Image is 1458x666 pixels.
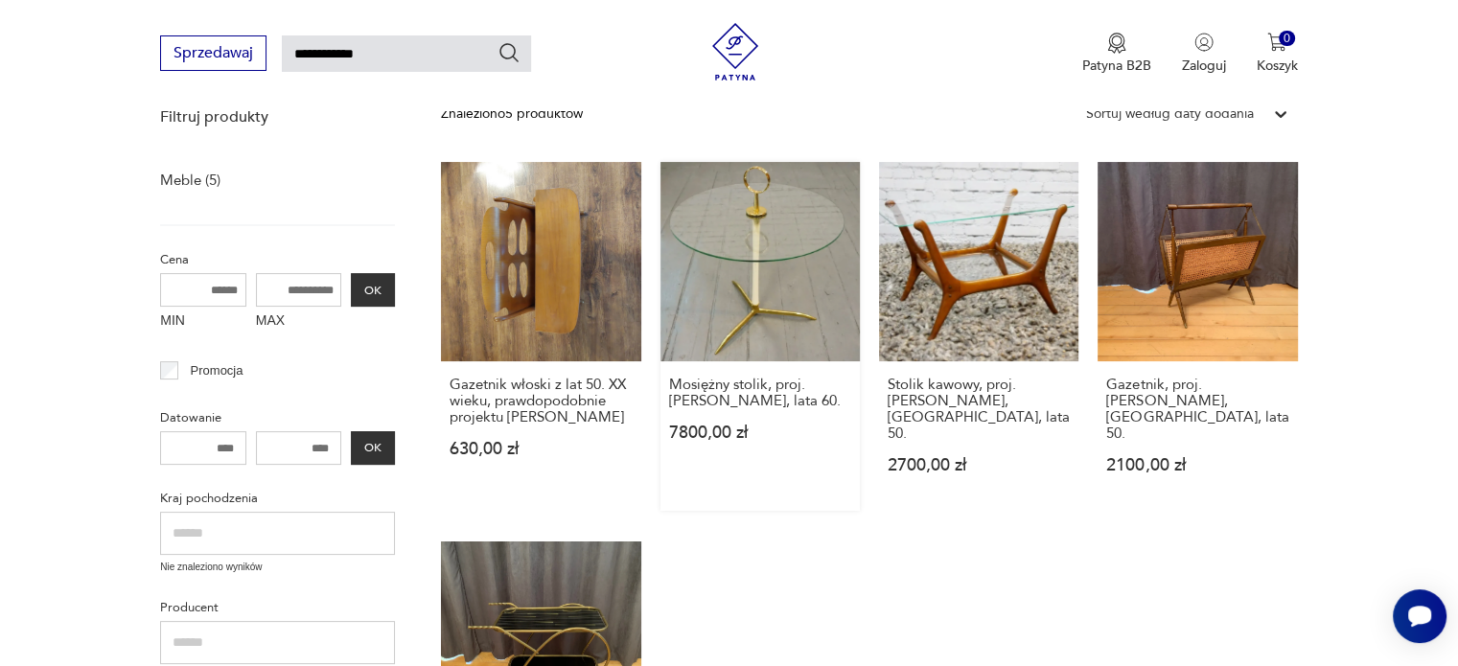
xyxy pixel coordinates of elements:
div: Sortuj według daty dodania [1086,103,1254,125]
h3: Mosiężny stolik, proj. [PERSON_NAME], lata 60. [669,377,851,409]
label: MAX [256,307,342,337]
img: Patyna - sklep z meblami i dekoracjami vintage [706,23,764,80]
a: Stolik kawowy, proj. Cesare Lacca, Włochy, lata 50.Stolik kawowy, proj. [PERSON_NAME], [GEOGRAPHI... [879,162,1078,511]
a: Sprzedawaj [160,48,266,61]
a: Gazetnik, proj. Cesare Lacca, Włochy, lata 50.Gazetnik, proj. [PERSON_NAME], [GEOGRAPHIC_DATA], l... [1098,162,1297,511]
button: Patyna B2B [1082,33,1151,75]
p: Koszyk [1257,57,1298,75]
p: 2100,00 zł [1106,457,1288,473]
h3: Stolik kawowy, proj. [PERSON_NAME], [GEOGRAPHIC_DATA], lata 50. [888,377,1070,442]
p: Nie znaleziono wyników [160,560,395,575]
img: Ikona koszyka [1267,33,1286,52]
p: 7800,00 zł [669,425,851,441]
button: Zaloguj [1182,33,1226,75]
p: 630,00 zł [450,441,632,457]
a: Gazetnik włoski z lat 50. XX wieku, prawdopodobnie projektu Cesare LaccaGazetnik włoski z lat 50.... [441,162,640,511]
label: MIN [160,307,246,337]
p: Patyna B2B [1082,57,1151,75]
button: OK [351,273,395,307]
p: 2700,00 zł [888,457,1070,473]
p: Datowanie [160,407,395,428]
p: Cena [160,249,395,270]
iframe: Smartsupp widget button [1393,589,1446,643]
p: Zaloguj [1182,57,1226,75]
h3: Gazetnik, proj. [PERSON_NAME], [GEOGRAPHIC_DATA], lata 50. [1106,377,1288,442]
p: Promocja [191,360,243,381]
h3: Gazetnik włoski z lat 50. XX wieku, prawdopodobnie projektu [PERSON_NAME] [450,377,632,425]
div: 0 [1279,31,1295,47]
button: Sprzedawaj [160,35,266,71]
p: Kraj pochodzenia [160,488,395,509]
p: Producent [160,597,395,618]
div: Znaleziono 5 produktów [441,103,583,125]
a: Meble (5) [160,167,220,194]
p: Filtruj produkty [160,106,395,127]
img: Ikonka użytkownika [1194,33,1214,52]
img: Ikona medalu [1107,33,1126,54]
button: 0Koszyk [1257,33,1298,75]
button: OK [351,431,395,465]
a: Ikona medaluPatyna B2B [1082,33,1151,75]
a: Mosiężny stolik, proj. Cesare Lacca, lata 60.Mosiężny stolik, proj. [PERSON_NAME], lata 60.7800,0... [660,162,860,511]
button: Szukaj [498,41,521,64]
